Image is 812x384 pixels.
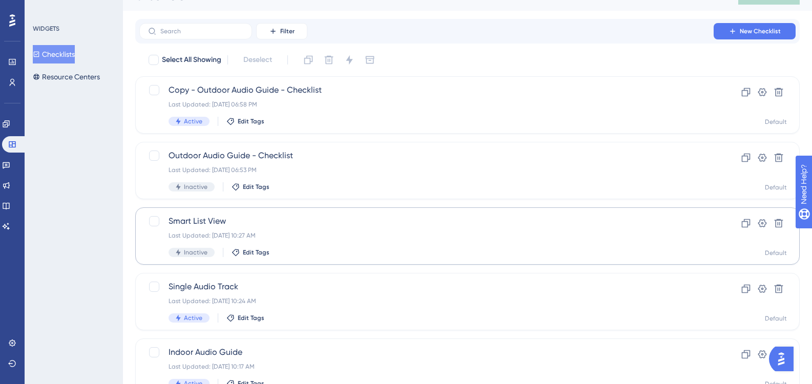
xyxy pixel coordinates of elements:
[226,117,264,125] button: Edit Tags
[238,314,264,322] span: Edit Tags
[769,344,800,374] iframe: UserGuiding AI Assistant Launcher
[33,25,59,33] div: WIDGETS
[24,3,64,15] span: Need Help?
[160,28,243,35] input: Search
[280,27,295,35] span: Filter
[169,100,684,109] div: Last Updated: [DATE] 06:58 PM
[184,248,207,257] span: Inactive
[169,346,684,358] span: Indoor Audio Guide
[184,183,207,191] span: Inactive
[740,27,781,35] span: New Checklist
[765,118,787,126] div: Default
[243,183,269,191] span: Edit Tags
[162,54,221,66] span: Select All Showing
[243,54,272,66] span: Deselect
[234,51,281,69] button: Deselect
[232,248,269,257] button: Edit Tags
[33,68,100,86] button: Resource Centers
[33,45,75,63] button: Checklists
[184,117,202,125] span: Active
[169,166,684,174] div: Last Updated: [DATE] 06:53 PM
[169,215,684,227] span: Smart List View
[243,248,269,257] span: Edit Tags
[714,23,796,39] button: New Checklist
[169,362,684,371] div: Last Updated: [DATE] 10:17 AM
[169,297,684,305] div: Last Updated: [DATE] 10:24 AM
[226,314,264,322] button: Edit Tags
[238,117,264,125] span: Edit Tags
[169,150,684,162] span: Outdoor Audio Guide - Checklist
[256,23,307,39] button: Filter
[232,183,269,191] button: Edit Tags
[184,314,202,322] span: Active
[765,314,787,323] div: Default
[765,183,787,191] div: Default
[169,84,684,96] span: Copy - Outdoor Audio Guide - Checklist
[169,231,684,240] div: Last Updated: [DATE] 10:27 AM
[765,249,787,257] div: Default
[169,281,684,293] span: Single Audio Track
